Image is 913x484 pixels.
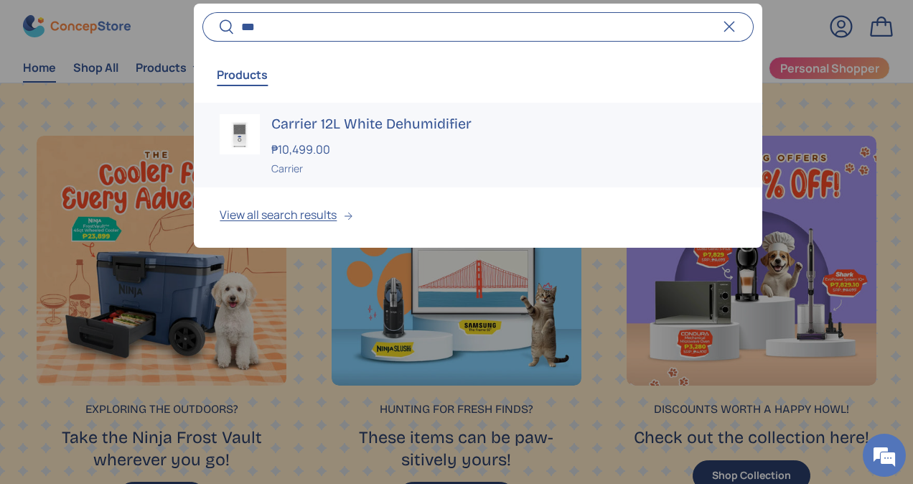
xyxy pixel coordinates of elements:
button: Products [217,58,268,91]
h3: Carrier 12L White Dehumidifier [271,114,736,134]
a: carrier-dehumidifier-12-liter-full-view-concepstore Carrier 12L White Dehumidifier ₱10,499.00 Car... [194,103,762,188]
strong: ₱10,499.00 [271,141,334,157]
img: carrier-dehumidifier-12-liter-full-view-concepstore [220,114,260,154]
button: View all search results [194,188,762,248]
div: Carrier [271,161,736,176]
